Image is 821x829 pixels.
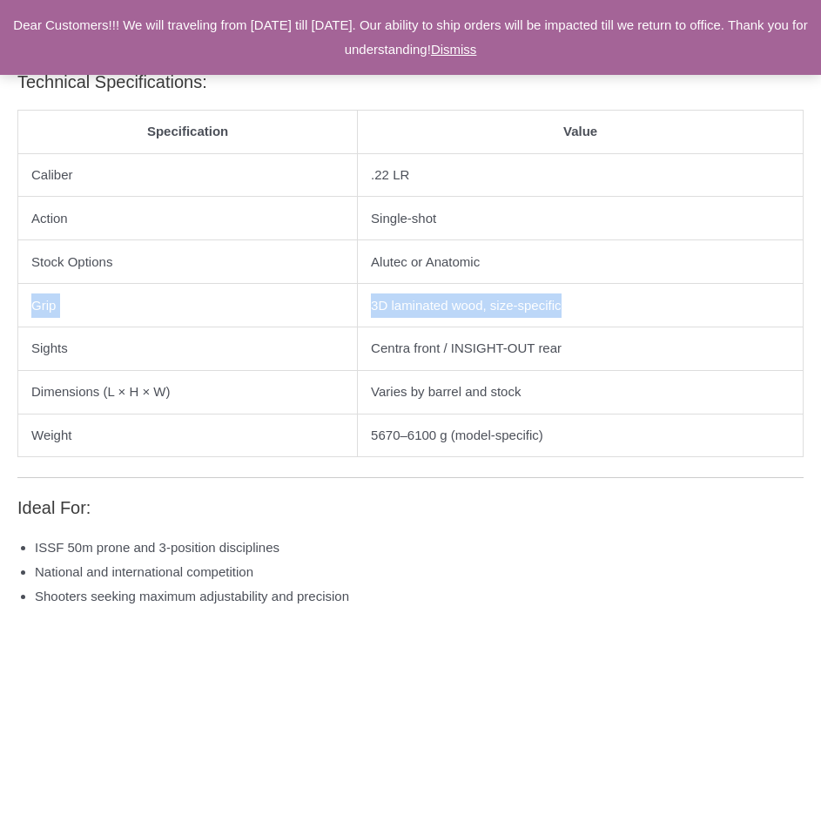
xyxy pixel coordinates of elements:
[18,154,358,198] td: Caliber
[358,154,804,198] td: .22 LR
[358,111,804,154] th: Value
[358,327,804,371] td: Centra front / INSIGHT-OUT rear
[18,284,358,327] td: Grip
[358,240,804,284] td: Alutec or Anatomic
[431,42,477,57] a: Dismiss
[18,414,358,458] td: Weight
[358,414,804,458] td: 5670–6100 g (model-specific)
[17,497,804,518] h4: Ideal For:
[35,536,804,560] li: ISSF 50m prone and 3-position disciplines
[18,371,358,414] td: Dimensions (L × H × W)
[18,240,358,284] td: Stock Options
[358,197,804,240] td: Single-shot
[17,71,804,92] h4: Technical Specifications:
[35,560,804,584] li: National and international competition
[358,284,804,327] td: 3D laminated wood, size-specific
[18,111,358,154] th: Specification
[358,371,804,414] td: Varies by barrel and stock
[35,584,804,609] li: Shooters seeking maximum adjustability and precision
[18,197,358,240] td: Action
[18,327,358,371] td: Sights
